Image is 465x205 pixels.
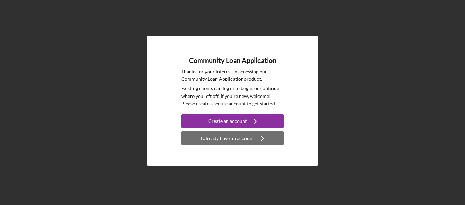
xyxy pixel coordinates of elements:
p: Existing clients can log in to begin, or continue where you left off. If you're new, welcome! Ple... [181,85,284,107]
div: I already have an account [201,131,254,145]
a: Create an account [181,114,284,130]
p: Thanks for your interest in accessing our Community Loan Application product. [181,68,284,83]
button: I already have an account [181,131,284,145]
div: Create an account [208,114,247,128]
button: Create an account [181,114,284,128]
h4: Community Loan Application [189,56,276,64]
